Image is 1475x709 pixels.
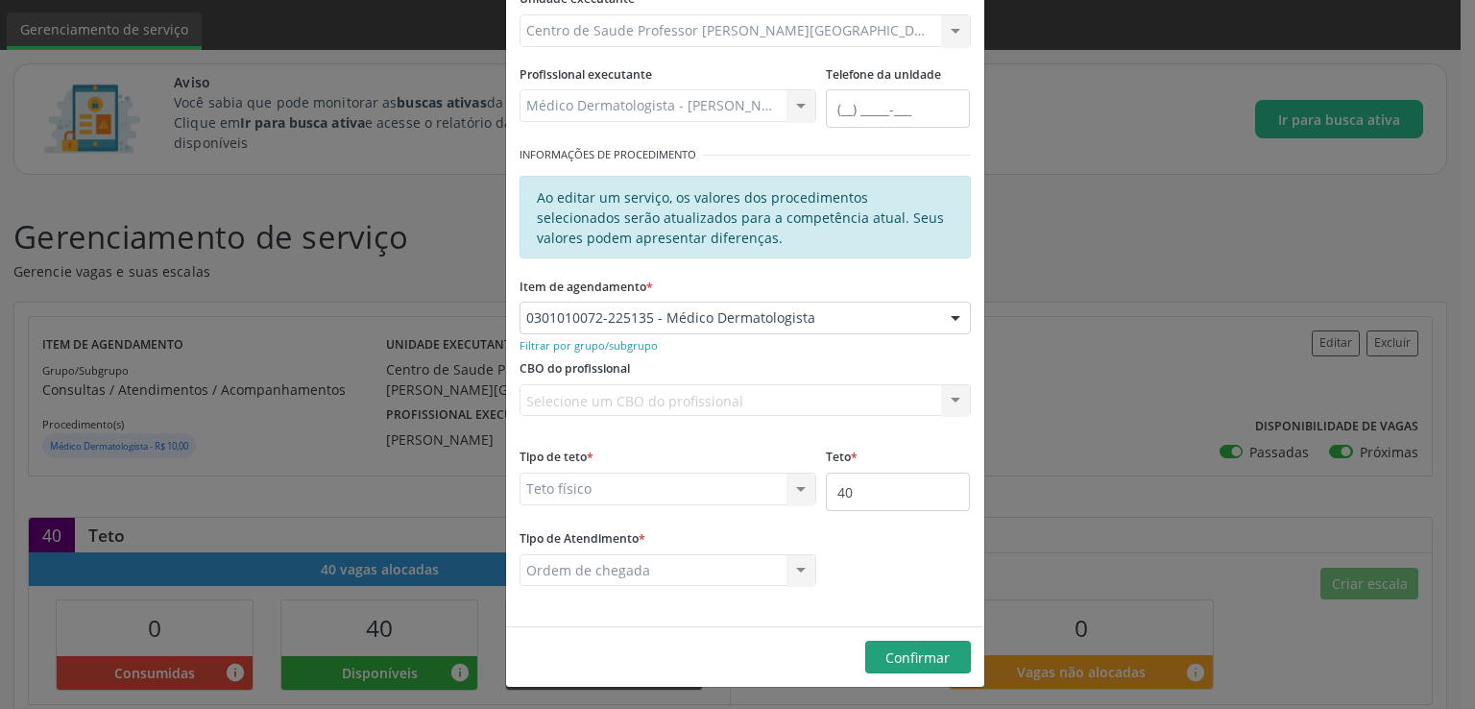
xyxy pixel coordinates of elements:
[520,61,652,90] label: Profissional executante
[520,335,658,354] a: Filtrar por grupo/subgrupo
[520,272,653,302] label: Item de agendamento
[520,443,593,473] label: Tipo de teto
[865,641,971,673] button: Confirmar
[826,473,970,511] input: Ex. 100
[520,176,971,258] div: Ao editar um serviço, os valores dos procedimentos selecionados serão atualizados para a competên...
[826,89,970,128] input: (__) _____-___
[526,308,931,328] span: 0301010072-225135 - Médico Dermatologista
[885,648,950,667] span: Confirmar
[520,147,696,163] small: Informações de Procedimento
[520,338,658,353] small: Filtrar por grupo/subgrupo
[826,443,858,473] label: Teto
[520,525,645,554] label: Tipo de Atendimento
[826,61,941,90] label: Telefone da unidade
[520,354,630,384] label: CBO do profissional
